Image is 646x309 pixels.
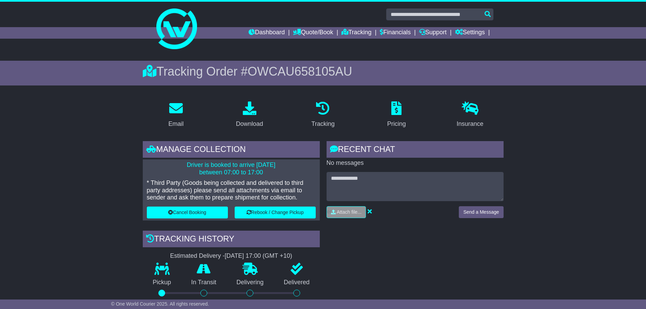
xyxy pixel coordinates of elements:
[248,64,352,78] span: OWCAU658105AU
[307,99,339,131] a: Tracking
[311,119,334,129] div: Tracking
[164,99,188,131] a: Email
[143,252,320,260] div: Estimated Delivery -
[235,207,316,218] button: Rebook / Change Pickup
[457,119,484,129] div: Insurance
[327,141,504,159] div: RECENT CHAT
[111,301,209,307] span: © One World Courier 2025. All rights reserved.
[147,179,316,201] p: * Third Party (Goods being collected and delivered to third party addresses) please send all atta...
[168,119,183,129] div: Email
[143,141,320,159] div: Manage collection
[181,279,227,286] p: In Transit
[387,119,406,129] div: Pricing
[143,231,320,249] div: Tracking history
[419,27,447,39] a: Support
[380,27,411,39] a: Financials
[143,279,181,286] p: Pickup
[327,159,504,167] p: No messages
[459,206,503,218] button: Send a Message
[341,27,371,39] a: Tracking
[452,99,488,131] a: Insurance
[147,161,316,176] p: Driver is booked to arrive [DATE] between 07:00 to 17:00
[232,99,268,131] a: Download
[383,99,410,131] a: Pricing
[274,279,320,286] p: Delivered
[227,279,274,286] p: Delivering
[293,27,333,39] a: Quote/Book
[236,119,263,129] div: Download
[455,27,485,39] a: Settings
[225,252,292,260] div: [DATE] 17:00 (GMT +10)
[249,27,285,39] a: Dashboard
[147,207,228,218] button: Cancel Booking
[143,64,504,79] div: Tracking Order #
